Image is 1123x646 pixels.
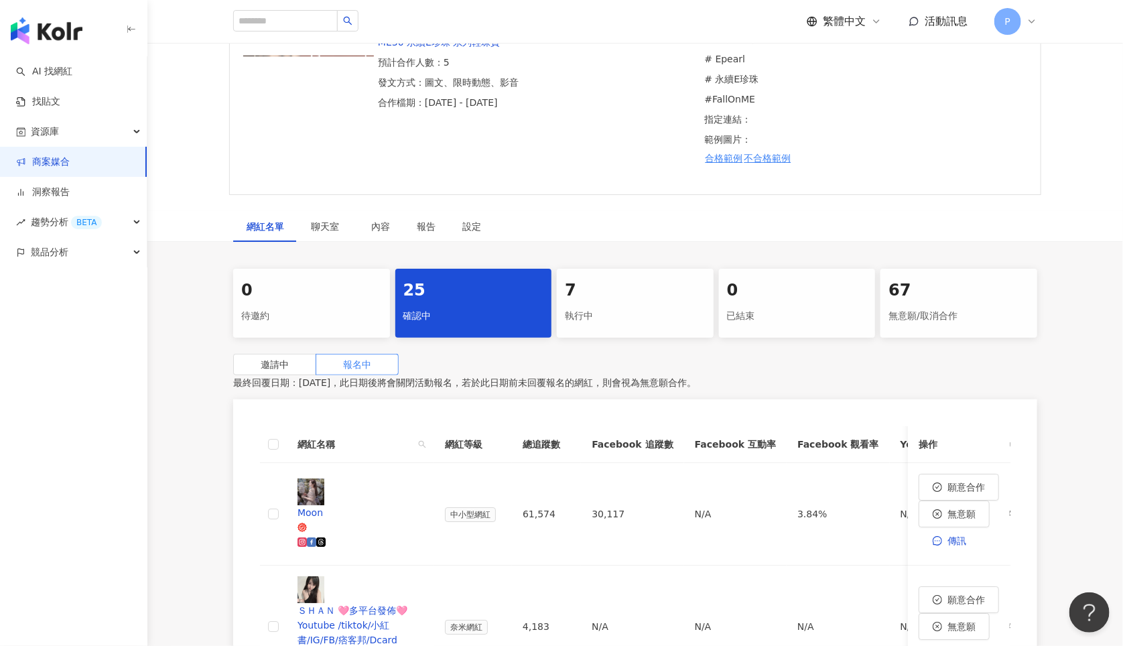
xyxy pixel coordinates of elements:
div: 報告 [417,219,436,234]
button: 無意願 [919,613,990,640]
th: Facebook 互動率 [684,426,787,463]
p: 指定連結： [705,114,1024,125]
button: 願意合作 [919,474,1000,501]
img: logo [11,17,82,44]
button: 傳訊 [919,527,981,554]
p: 預計合作人數：5 [378,57,697,68]
span: 無意願 [948,621,976,632]
a: 商案媒合 [16,155,70,169]
td: N/A [890,463,987,566]
td: N/A [684,463,787,566]
span: 合格範例 [706,153,743,164]
p: 最終回覆日期：[DATE]，此日期後將會關閉活動報名，若於此日期前未回覆報名的網紅，則會視為無意願合作。 [233,375,1037,390]
th: Facebook 追蹤數 [581,426,683,463]
span: 聊天室 [311,222,344,231]
p: # 永續E珍珠 [705,74,1024,84]
th: 總追蹤數 [512,426,581,463]
span: 願意合作 [948,594,986,605]
img: KOL Avatar [298,576,324,603]
span: 無意願 [948,509,976,519]
span: 中小型網紅 [445,507,496,522]
span: check-circle [933,595,943,604]
span: 傳訊 [948,535,967,546]
p: 範例圖片： [705,134,1024,172]
td: 61,574 [512,463,581,566]
a: ME30 永續E珍珠 系列輕珠寶 [378,37,501,48]
div: 0 [241,279,382,302]
div: BETA [71,216,102,229]
div: 待邀約 [241,305,382,328]
button: 不合格範例 [744,145,792,172]
span: check-circle [933,482,943,492]
p: # Epearl [705,54,1024,64]
button: 無意願 [919,501,990,527]
a: 洞察報告 [16,186,70,199]
div: Moon [298,505,423,520]
span: rise [16,218,25,227]
td: 30,117 [581,463,683,566]
span: search [418,440,426,448]
p: #FallOnME [705,94,1024,105]
td: 3.84% [787,463,889,566]
span: 繁體中文 [823,14,866,29]
span: search [415,434,429,454]
span: 網紅名稱 [298,437,413,452]
th: YouTube 追蹤數 [890,426,987,463]
th: 網紅等級 [434,426,512,463]
span: 奈米網紅 [445,620,488,635]
span: 願意合作 [948,482,986,493]
div: 已結束 [727,305,868,328]
p: 發文方式：圖文、限時動態、影音 [378,77,697,88]
span: 活動訊息 [925,15,968,27]
div: 7 [565,279,706,302]
a: 找貼文 [16,95,60,109]
span: 報名中 [343,359,371,370]
span: P [1005,14,1010,29]
div: 無意願/取消合作 [888,305,1029,328]
span: 趨勢分析 [31,207,102,237]
img: KOL Avatar [298,478,324,505]
button: 願意合作 [919,586,1000,613]
div: 設定 [462,219,481,234]
span: 資源庫 [31,117,59,147]
div: 確認中 [403,305,544,328]
span: close-circle [933,509,943,519]
div: 67 [888,279,1029,302]
p: 合作檔期：[DATE] - [DATE] [378,97,697,108]
div: 網紅名單 [247,219,284,234]
span: search [343,16,352,25]
span: message [933,536,943,545]
span: close-circle [933,622,943,631]
a: searchAI 找網紅 [16,65,72,78]
div: 執行中 [565,305,706,328]
div: 25 [403,279,544,302]
iframe: Help Scout Beacon - Open [1069,592,1110,633]
span: 不合格範例 [744,153,791,164]
div: 0 [727,279,868,302]
th: 操作 [909,426,1010,463]
div: 內容 [371,219,390,234]
button: 合格範例 [705,145,744,172]
span: 邀請中 [261,359,289,370]
span: 競品分析 [31,237,68,267]
th: Facebook 觀看率 [787,426,889,463]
